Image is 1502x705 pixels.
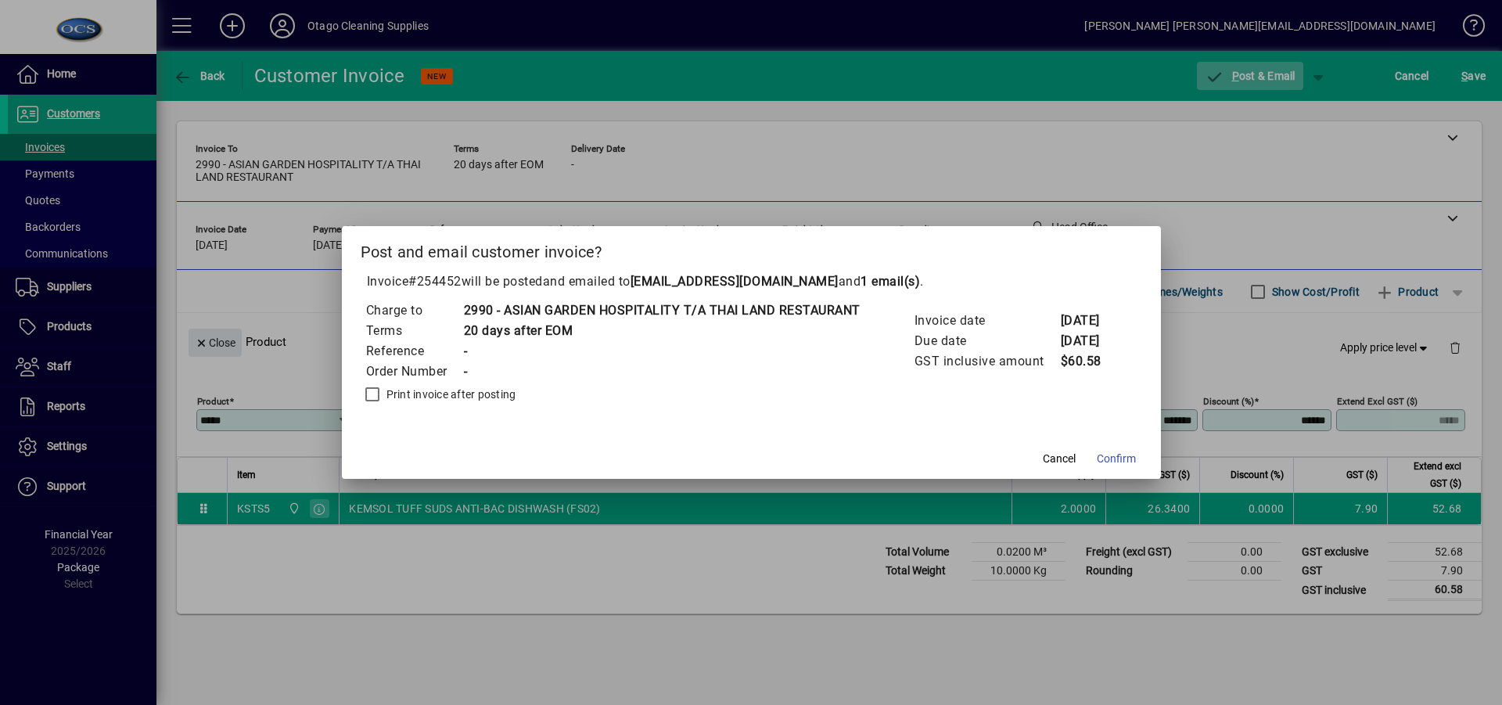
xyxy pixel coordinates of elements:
b: 1 email(s) [861,274,920,289]
td: Reference [365,341,463,361]
b: [EMAIL_ADDRESS][DOMAIN_NAME] [631,274,839,289]
td: 2990 - ASIAN GARDEN HOSPITALITY T/A THAI LAND RESTAURANT [463,300,861,321]
td: Invoice date [914,311,1060,331]
td: Due date [914,331,1060,351]
span: and emailed to [543,274,921,289]
td: Terms [365,321,463,341]
span: and [839,274,921,289]
label: Print invoice after posting [383,387,516,402]
td: - [463,341,861,361]
button: Confirm [1091,444,1142,473]
td: GST inclusive amount [914,351,1060,372]
button: Cancel [1034,444,1084,473]
td: [DATE] [1060,311,1123,331]
td: Charge to [365,300,463,321]
td: $60.58 [1060,351,1123,372]
td: 20 days after EOM [463,321,861,341]
td: [DATE] [1060,331,1123,351]
p: Invoice will be posted . [361,272,1142,291]
span: Cancel [1043,451,1076,467]
td: Order Number [365,361,463,382]
span: Confirm [1097,451,1136,467]
td: - [463,361,861,382]
span: #254452 [408,274,462,289]
h2: Post and email customer invoice? [342,226,1161,272]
